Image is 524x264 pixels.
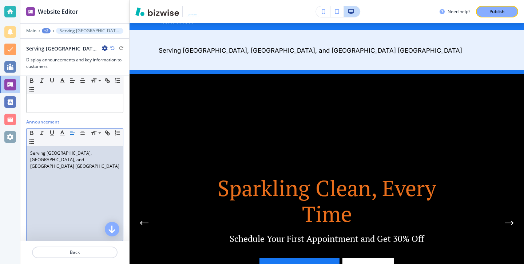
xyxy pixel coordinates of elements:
img: editor icon [26,7,35,16]
h3: Display announcements and key information to customers [26,57,123,70]
button: Next Hero Image [502,216,517,230]
div: Next Slide [502,216,517,230]
p: Schedule Your First Appointment and Get 30% Off [199,233,455,244]
p: Serving [GEOGRAPHIC_DATA], [GEOGRAPHIC_DATA], and [GEOGRAPHIC_DATA] [GEOGRAPHIC_DATA] [60,28,120,33]
button: +2 [42,28,51,33]
h2: Announcement [26,119,59,125]
button: Serving [GEOGRAPHIC_DATA], [GEOGRAPHIC_DATA], and [GEOGRAPHIC_DATA] [GEOGRAPHIC_DATA] [56,28,123,34]
p: Publish [489,8,505,15]
img: Bizwise Logo [135,7,179,16]
div: Previous Slide [137,216,151,230]
button: Publish [476,6,518,17]
button: Back [32,247,118,258]
img: Your Logo [186,6,200,17]
span: Sparkling Clean, Every Time [218,174,441,228]
button: Previous Hero Image [137,216,151,230]
h3: Need help? [448,8,470,15]
p: Back [33,249,117,256]
h2: Website Editor [38,7,78,16]
p: Serving [GEOGRAPHIC_DATA], [GEOGRAPHIC_DATA], and [GEOGRAPHIC_DATA] [GEOGRAPHIC_DATA] [30,150,119,170]
button: Main [26,28,36,33]
p: Serving [GEOGRAPHIC_DATA], [GEOGRAPHIC_DATA], and [GEOGRAPHIC_DATA] [GEOGRAPHIC_DATA] [159,46,495,55]
h2: Serving [GEOGRAPHIC_DATA], [GEOGRAPHIC_DATA], and [GEOGRAPHIC_DATA] [GEOGRAPHIC_DATA] [26,45,99,52]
